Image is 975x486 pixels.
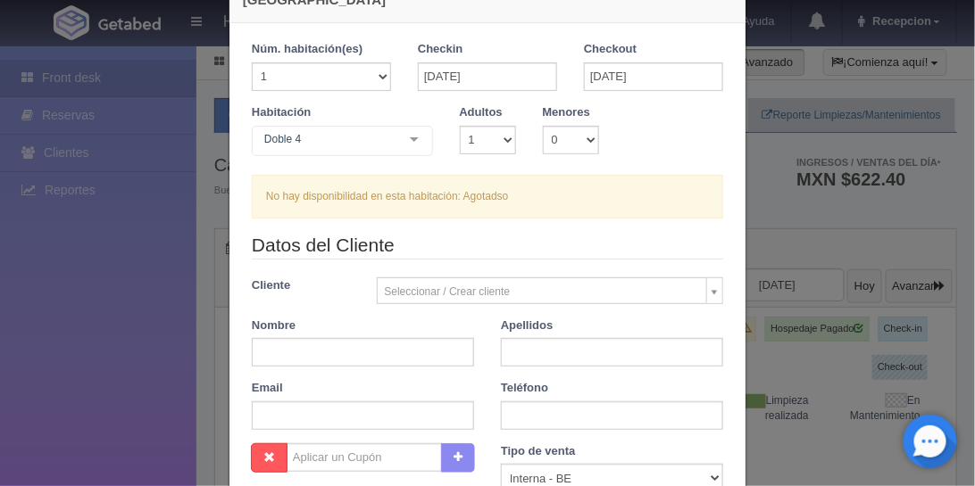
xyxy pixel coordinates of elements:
a: Seleccionar / Crear cliente [377,277,724,304]
input: DD-MM-AAAA [584,62,723,91]
legend: Datos del Cliente [252,232,723,259]
input: DD-MM-AAAA [418,62,557,91]
label: Adultos [460,104,503,121]
label: Checkout [584,41,637,58]
span: Doble 4 [260,130,396,148]
input: Aplicar un Cupón [287,443,442,472]
label: Tipo de venta [501,443,576,460]
div: No hay disponibilidad en esta habitación: Agotadso [252,175,723,218]
label: Email [252,380,283,397]
label: Checkin [418,41,463,58]
label: Núm. habitación(es) [252,41,362,58]
label: Habitación [252,104,311,121]
label: Nombre [252,317,296,334]
label: Menores [543,104,590,121]
label: Apellidos [501,317,554,334]
label: Teléfono [501,380,548,397]
span: Seleccionar / Crear cliente [385,278,700,305]
label: Cliente [238,277,363,294]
